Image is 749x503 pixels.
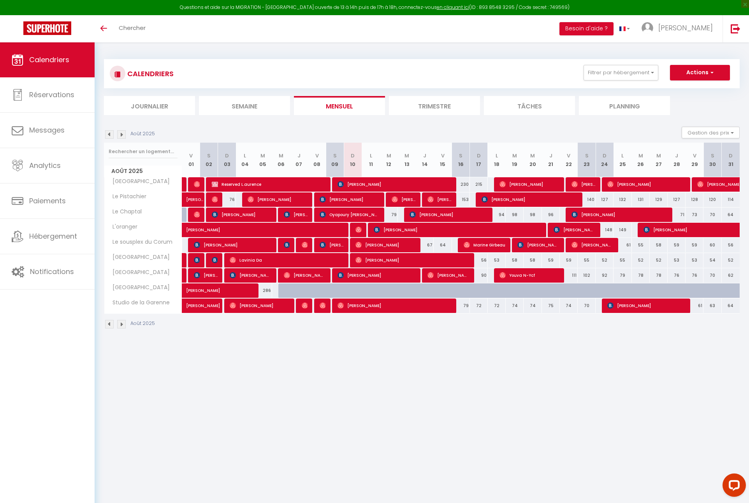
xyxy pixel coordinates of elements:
[650,238,668,252] div: 58
[29,125,65,135] span: Messages
[326,143,344,177] th: 09
[308,143,326,177] th: 08
[119,24,146,32] span: Chercher
[284,268,325,283] span: [PERSON_NAME]
[614,268,631,283] div: 79
[355,238,415,252] span: [PERSON_NAME]
[682,127,740,138] button: Gestion des prix
[632,268,650,283] div: 78
[549,152,552,159] abbr: J
[260,152,265,159] abbr: M
[530,152,535,159] abbr: M
[113,15,151,42] a: Chercher
[506,299,524,313] div: 74
[29,196,66,206] span: Paiements
[560,253,578,267] div: 59
[614,238,631,252] div: 61
[731,24,740,33] img: logout
[496,152,498,159] abbr: L
[470,299,488,313] div: 72
[104,96,195,115] li: Journalier
[362,143,380,177] th: 11
[686,253,703,267] div: 53
[284,238,290,252] span: [PERSON_NAME]
[244,152,246,159] abbr: L
[105,192,148,201] span: Le Pistachier
[729,152,733,159] abbr: D
[320,298,325,313] span: [PERSON_NAME]
[632,238,650,252] div: 55
[722,238,740,252] div: 56
[459,152,462,159] abbr: S
[675,152,678,159] abbr: J
[333,152,337,159] abbr: S
[248,192,307,207] span: [PERSON_NAME]
[380,143,398,177] th: 12
[302,298,308,313] span: [PERSON_NAME]
[703,238,721,252] div: 60
[189,152,193,159] abbr: V
[194,177,200,192] span: [PERSON_NAME]
[105,238,174,246] span: Le sousplex du Corum
[686,143,703,177] th: 29
[392,192,415,207] span: [PERSON_NAME]
[571,238,613,252] span: [PERSON_NAME]
[470,177,488,192] div: 215
[607,298,685,313] span: [PERSON_NAME]
[404,152,409,159] abbr: M
[607,177,685,192] span: [PERSON_NAME]
[668,238,686,252] div: 59
[105,223,139,231] span: L'oranger
[542,143,560,177] th: 21
[320,238,343,252] span: [PERSON_NAME] Drira
[434,238,452,252] div: 64
[482,192,577,207] span: [PERSON_NAME]
[194,207,200,222] span: [PERSON_NAME]
[452,192,470,207] div: 153
[236,143,254,177] th: 04
[194,253,200,267] span: [PERSON_NAME]
[230,268,271,283] span: [PERSON_NAME]
[351,152,355,159] abbr: D
[488,143,506,177] th: 18
[338,177,451,192] span: [PERSON_NAME]
[632,143,650,177] th: 26
[658,23,713,33] span: [PERSON_NAME]
[464,238,505,252] span: Marine Girbeau
[452,177,470,192] div: 230
[230,298,289,313] span: [PERSON_NAME]
[703,208,721,222] div: 70
[370,152,372,159] abbr: L
[194,238,271,252] span: [PERSON_NAME]
[182,283,200,298] a: [PERSON_NAME]
[452,143,470,177] th: 16
[338,268,415,283] span: [PERSON_NAME]
[470,268,488,283] div: 90
[638,152,643,159] abbr: M
[130,320,155,327] p: Août 2025
[524,208,542,222] div: 98
[477,152,481,159] abbr: D
[578,299,596,313] div: 70
[186,279,258,294] span: [PERSON_NAME]
[584,65,658,80] button: Filtrer par hébergement
[596,143,614,177] th: 24
[585,152,589,159] abbr: S
[579,96,670,115] li: Planning
[524,299,542,313] div: 74
[380,208,398,222] div: 79
[398,143,416,177] th: 13
[423,152,426,159] abbr: J
[441,152,445,159] abbr: V
[596,268,614,283] div: 92
[30,267,74,276] span: Notifications
[596,253,614,267] div: 52
[542,208,560,222] div: 96
[711,152,714,159] abbr: S
[338,298,451,313] span: [PERSON_NAME]
[621,152,624,159] abbr: L
[686,299,703,313] div: 61
[427,192,451,207] span: [PERSON_NAME]
[722,299,740,313] div: 64
[427,268,469,283] span: [PERSON_NAME]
